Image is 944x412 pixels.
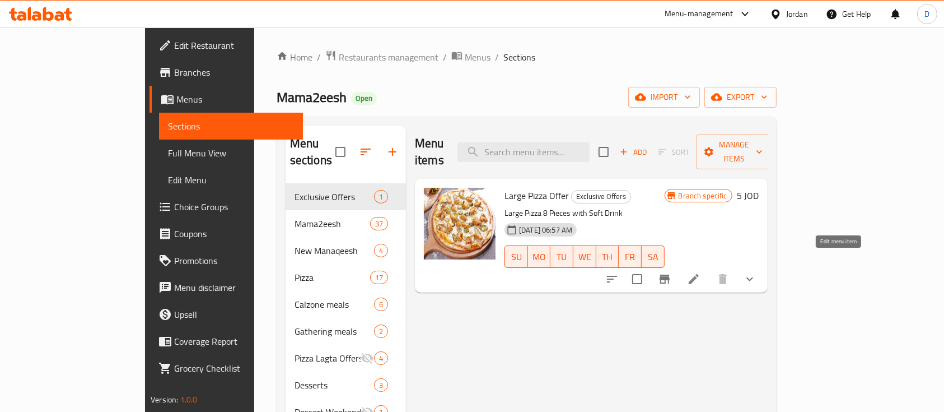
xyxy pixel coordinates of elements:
[601,249,615,265] span: TH
[743,272,756,286] svg: Show Choices
[495,50,499,64] li: /
[286,318,406,345] div: Gathering meals2
[374,325,388,338] div: items
[174,66,294,79] span: Branches
[174,308,294,321] span: Upsell
[637,90,691,104] span: import
[674,191,732,201] span: Branch specific
[375,380,387,391] span: 3
[615,143,651,161] button: Add
[737,188,759,203] h6: 5 JOD
[151,392,178,407] span: Version:
[665,7,733,21] div: Menu-management
[149,328,303,355] a: Coverage Report
[352,138,379,165] span: Sort sections
[532,249,546,265] span: MO
[370,217,388,230] div: items
[651,266,678,293] button: Branch-specific-item
[596,246,619,268] button: TH
[555,249,569,265] span: TU
[149,193,303,220] a: Choice Groups
[286,372,406,399] div: Desserts3
[375,353,387,364] span: 4
[174,39,294,52] span: Edit Restaurant
[646,249,660,265] span: SA
[379,138,406,165] button: Add section
[174,335,294,348] span: Coverage Report
[286,237,406,264] div: New Manaqeesh4
[174,200,294,214] span: Choice Groups
[374,378,388,392] div: items
[295,271,370,284] div: Pizza
[642,246,665,268] button: SA
[325,50,438,64] a: Restaurants management
[159,166,303,193] a: Edit Menu
[149,247,303,274] a: Promotions
[599,266,625,293] button: sort-choices
[277,85,347,110] span: Mama2eesh
[374,190,388,203] div: items
[149,59,303,86] a: Branches
[286,210,406,237] div: Mama2eesh37
[159,113,303,140] a: Sections
[295,378,374,392] div: Desserts
[615,143,651,161] span: Add item
[317,50,321,64] li: /
[295,190,374,203] span: Exclusive Offers
[286,345,406,372] div: Pizza Lagta Offers4
[786,8,808,20] div: Jordan
[515,225,577,235] span: [DATE] 06:57 AM
[168,173,294,187] span: Edit Menu
[628,87,700,108] button: import
[528,246,551,268] button: MO
[286,264,406,291] div: Pizza17
[295,217,370,230] span: Mama2eesh
[174,362,294,375] span: Grocery Checklist
[572,190,630,203] span: Exclusive Offers
[924,8,929,20] span: D
[375,326,387,337] span: 2
[504,206,665,220] p: Large Pizza 8 Pieces with Soft Drink
[351,92,377,105] div: Open
[651,143,697,161] span: Select section first
[374,351,388,365] div: items
[370,271,388,284] div: items
[149,274,303,301] a: Menu disclaimer
[290,135,335,169] h2: Menu sections
[424,188,496,260] img: Large Pizza Offer
[705,138,763,166] span: Manage items
[736,266,763,293] button: show more
[286,291,406,318] div: Calzone meals6
[415,135,444,169] h2: Menu items
[704,87,777,108] button: export
[510,249,524,265] span: SU
[361,351,374,365] svg: Inactive section
[451,50,490,64] a: Menus
[618,146,648,159] span: Add
[295,244,374,257] span: New Manaqeesh
[504,187,569,204] span: Large Pizza Offer
[374,298,388,311] div: items
[174,227,294,240] span: Coupons
[592,140,615,164] span: Select section
[176,92,294,106] span: Menus
[149,86,303,113] a: Menus
[375,192,387,202] span: 1
[443,50,447,64] li: /
[374,244,388,257] div: items
[329,140,352,164] span: Select all sections
[149,32,303,59] a: Edit Restaurant
[295,325,374,338] span: Gathering meals
[578,249,592,265] span: WE
[174,281,294,294] span: Menu disclaimer
[295,351,361,365] div: Pizza Lagta Offers
[375,299,387,310] span: 6
[550,246,573,268] button: TU
[174,254,294,267] span: Promotions
[168,119,294,133] span: Sections
[149,301,303,328] a: Upsell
